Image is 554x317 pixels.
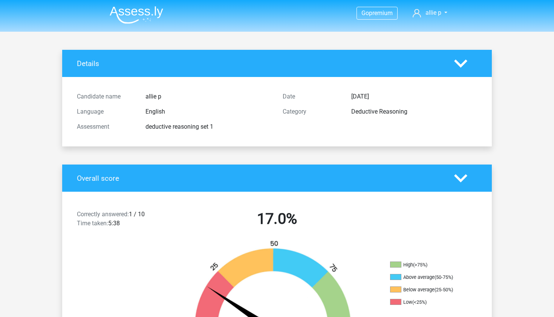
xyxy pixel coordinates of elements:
div: deductive reasoning set 1 [140,122,277,131]
span: allie p [425,9,441,16]
h2: 17.0% [180,210,374,228]
li: Low [390,299,465,306]
span: Correctly answered: [77,211,129,218]
span: Go [361,9,369,17]
img: Assessly [110,6,163,24]
div: (>75%) [413,262,427,268]
div: Language [71,107,140,116]
div: (50-75%) [435,274,453,280]
li: Above average [390,274,465,281]
h4: Overall score [77,174,443,183]
span: premium [369,9,393,17]
a: Gopremium [357,8,397,18]
div: English [140,107,277,116]
li: High [390,262,465,268]
div: allie p [140,92,277,101]
div: Candidate name [71,92,140,101]
div: (25-50%) [435,287,453,292]
div: Assessment [71,122,140,131]
div: 1 / 10 5:38 [71,210,174,231]
li: Below average [390,286,465,293]
div: [DATE] [346,92,483,101]
div: Deductive Reasoning [346,107,483,116]
div: (<25%) [412,299,427,305]
a: allie p [410,8,450,17]
h4: Details [77,59,443,68]
div: Category [277,107,346,116]
div: Date [277,92,346,101]
span: Time taken: [77,220,108,227]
